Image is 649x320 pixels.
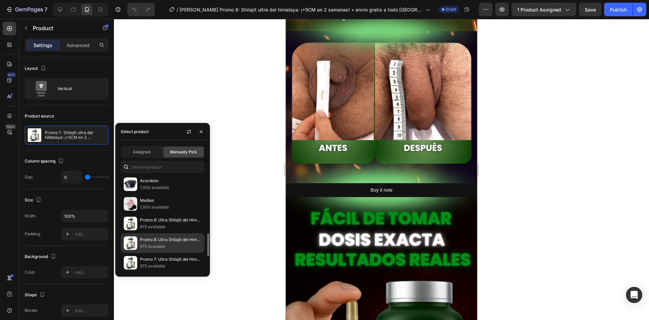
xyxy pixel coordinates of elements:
span: Manually Pick [170,149,197,155]
p: Settings [33,42,52,49]
p: Promo 9: Ultra Shilajit del Himalaya: ¡+5CM en 2 semanas! + Envío gratis [GEOGRAPHIC_DATA] [140,217,201,223]
p: Promo 7: Ultra Shilajit del Himalaya: ¡+5CM en 2 semanas! + Envío gratis [GEOGRAPHIC_DATA] [140,256,201,263]
iframe: Design area [286,19,477,320]
span: Save [585,7,596,13]
input: Auto [62,171,82,183]
button: 7 [3,3,50,16]
div: Size [25,196,43,205]
div: 450 [6,72,16,78]
p: 975 available [140,263,201,270]
p: 975 available [140,223,201,230]
div: Vertical [57,81,99,97]
div: Product source [25,113,54,119]
button: 1 product assigned [511,3,576,16]
button: Publish [604,3,632,16]
button: Save [579,3,601,16]
div: Beta [5,124,16,129]
div: Add... [75,270,107,276]
p: Medias [140,197,201,204]
div: Open Intercom Messenger [626,287,642,303]
div: Undo/Redo [127,3,155,16]
img: collections [124,177,137,191]
div: Width [25,213,36,219]
img: product feature img [28,128,41,142]
div: Column spacing [25,157,65,166]
p: Acordeón [140,177,201,184]
span: 1 product assigned [517,6,561,13]
div: Background [25,252,57,261]
img: collections [124,217,137,230]
div: Add... [75,308,107,314]
span: Draft [446,6,456,13]
div: Add... [75,231,107,237]
img: collections [124,236,137,250]
div: Padding [25,231,40,237]
input: Auto [62,210,108,222]
p: Promo 8: Ultra Shilajit del Himalaya: ¡+5CM en 2 semanas! + Envío gratis [GEOGRAPHIC_DATA] [140,236,201,243]
p: Advanced [67,42,90,49]
div: Select product [121,129,149,135]
div: Layout [25,64,47,73]
p: 975 available [140,243,201,250]
span: / [176,6,178,13]
div: Shape [25,291,46,300]
div: Border [25,307,38,314]
span: Assigned [133,149,150,155]
div: Publish [610,6,627,13]
p: Product [33,24,90,32]
p: Promo 1: Shilajit ultra del hiMalaya: ¡+5CM en 2 semanas! [45,130,105,140]
div: Color [25,269,35,275]
p: 1,000 available [140,204,201,211]
img: collections [124,256,137,270]
input: Search in Settings & Advanced [121,161,205,173]
span: [PERSON_NAME] Promo 8: Shilajit ultra del himalaya: ¡+5CM en 2 semanas! + envío gratis a todo [GE... [179,6,423,13]
p: 7 [44,5,47,14]
div: Gap [25,174,32,180]
img: collections [124,197,137,211]
p: 1,000 available [140,184,201,191]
